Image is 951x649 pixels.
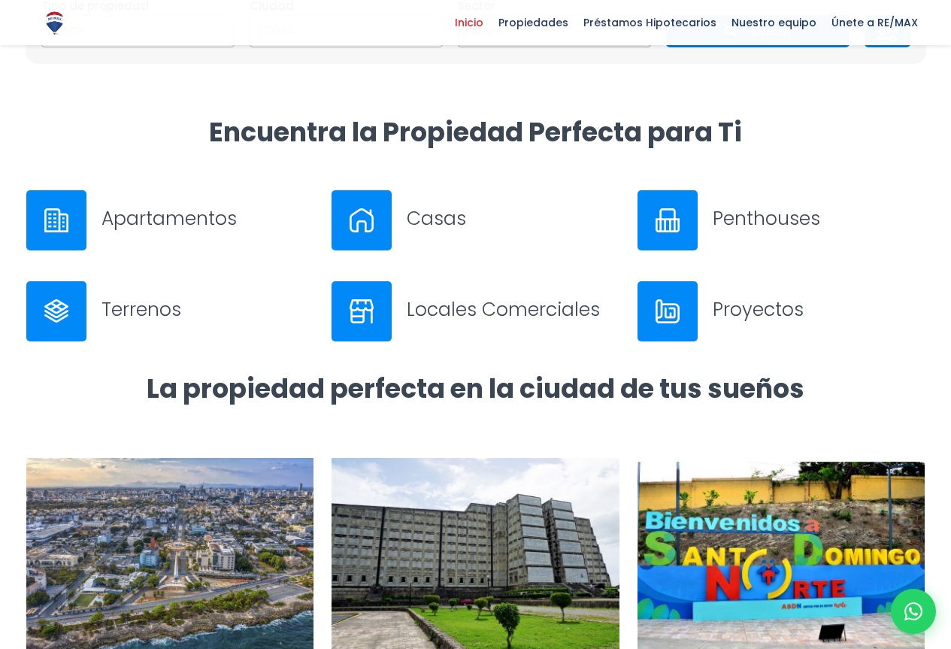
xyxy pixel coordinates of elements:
span: Propiedades [491,11,576,34]
strong: La propiedad perfecta en la ciudad de tus sueños [147,370,804,407]
span: Inicio [447,11,491,34]
a: Penthouses [638,190,925,250]
span: Préstamos Hipotecarios [576,11,724,34]
h3: Penthouses [713,205,925,232]
strong: Encuentra la Propiedad Perfecta para Ti [209,114,742,150]
h3: Locales Comerciales [407,296,619,323]
a: Terrenos [26,281,314,341]
h3: Proyectos [713,296,925,323]
h3: Casas [407,205,619,232]
a: Apartamentos [26,190,314,250]
h3: Apartamentos [101,205,314,232]
img: Logo de REMAX [41,10,68,36]
span: Únete a RE/MAX [824,11,925,34]
a: Casas [332,190,619,250]
a: Proyectos [638,281,925,341]
h3: Terrenos [101,296,314,323]
a: Locales Comerciales [332,281,619,341]
span: Nuestro equipo [724,11,824,34]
